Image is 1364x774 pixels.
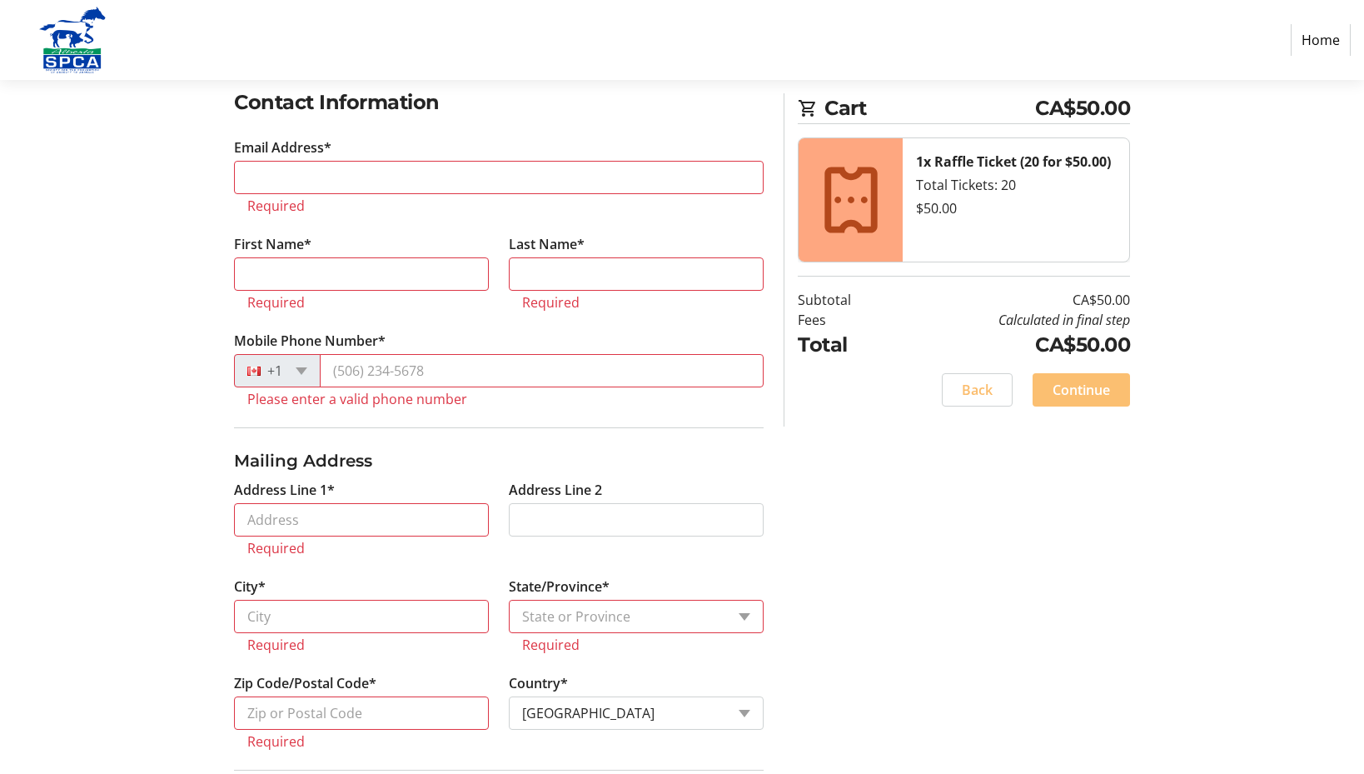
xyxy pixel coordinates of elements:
button: Back [942,373,1013,407]
input: Zip or Postal Code [234,697,489,730]
label: City* [234,577,266,597]
span: Cart [824,93,1035,123]
img: Alberta SPCA's Logo [13,7,132,73]
tr-error: Required [522,637,750,653]
td: Fees [798,310,894,330]
a: Home [1291,24,1351,56]
tr-error: Please enter a valid phone number [247,391,750,407]
tr-error: Required [247,197,750,214]
tr-error: Required [522,294,750,311]
input: Address [234,503,489,537]
td: CA$50.00 [894,290,1130,310]
span: Back [962,380,993,400]
label: First Name* [234,234,311,254]
div: $50.00 [916,198,1116,218]
h2: Contact Information [234,87,764,117]
span: Continue [1053,380,1110,400]
tr-error: Required [247,637,475,653]
label: Address Line 1* [234,480,335,500]
strong: 1x Raffle Ticket (20 for $50.00) [916,152,1111,171]
td: Subtotal [798,290,894,310]
td: Total [798,330,894,360]
tr-error: Required [247,540,475,557]
label: State/Province* [509,577,610,597]
span: CA$50.00 [1035,93,1130,123]
label: Email Address* [234,137,331,157]
input: City [234,600,489,633]
label: Country* [509,673,568,693]
h3: Mailing Address [234,448,764,473]
td: Calculated in final step [894,310,1130,330]
tr-error: Required [247,733,475,750]
label: Last Name* [509,234,585,254]
tr-error: Required [247,294,475,311]
td: CA$50.00 [894,330,1130,360]
button: Continue [1033,373,1130,407]
label: Mobile Phone Number* [234,331,386,351]
div: Total Tickets: 20 [916,175,1116,195]
input: (506) 234-5678 [320,354,764,387]
label: Zip Code/Postal Code* [234,673,376,693]
label: Address Line 2 [509,480,602,500]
